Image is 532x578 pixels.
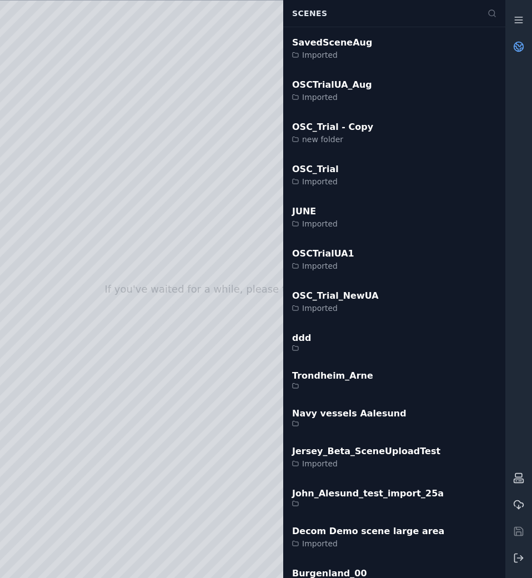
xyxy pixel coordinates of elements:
[292,134,373,145] div: new folder
[292,247,354,260] div: OSCTrialUA1
[292,458,440,469] div: Imported
[292,49,372,61] div: Imported
[292,303,379,314] div: Imported
[292,176,339,187] div: Imported
[292,487,444,500] div: John_Alesund_test_import_25a
[292,218,338,229] div: Imported
[292,538,444,549] div: Imported
[285,3,481,24] div: Scenes
[292,163,339,176] div: OSC_Trial
[292,78,372,92] div: OSCTrialUA_Aug
[292,92,372,103] div: Imported
[292,36,372,49] div: SavedSceneAug
[292,331,311,345] div: ddd
[292,260,354,272] div: Imported
[292,407,406,420] div: Navy vessels Aalesund
[292,205,338,218] div: JUNE
[292,289,379,303] div: OSC_Trial_NewUA
[292,445,440,458] div: Jersey_Beta_SceneUploadTest
[292,525,444,538] div: Decom Demo scene large area
[292,369,373,383] div: Trondheim_Arne
[292,120,373,134] div: OSC_Trial - Copy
